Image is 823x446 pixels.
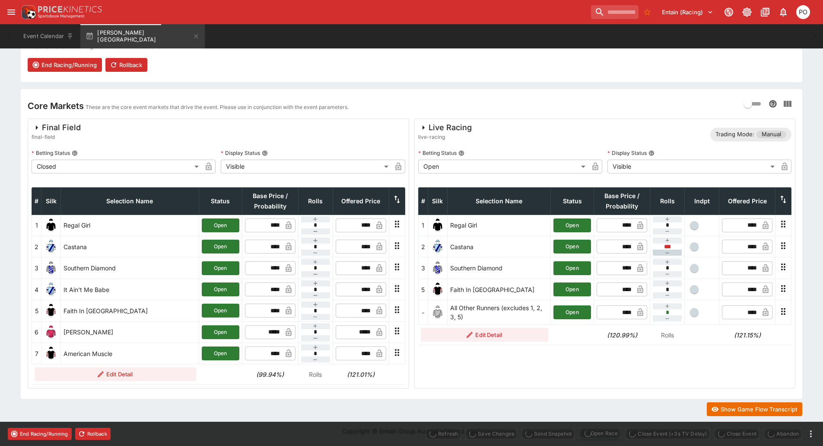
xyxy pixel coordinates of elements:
[428,187,447,215] th: Silk
[591,5,639,19] input: search
[44,261,58,275] img: runner 3
[32,187,41,215] th: #
[739,4,755,20] button: Toggle light/dark mode
[763,429,802,437] span: Mark an event as closed and abandoned.
[458,150,464,156] button: Betting Status
[32,343,41,364] td: 7
[202,282,239,296] button: Open
[32,279,41,300] td: 4
[721,4,737,20] button: Connected to PK
[607,149,647,157] p: Display Status
[38,6,102,13] img: PriceKinetics
[578,427,621,440] div: split button
[597,330,648,340] h6: (120.99%)
[640,5,654,19] button: No Bookmarks
[447,215,551,236] td: Regal Girl
[298,187,333,215] th: Rolls
[607,160,778,173] div: Visible
[418,279,428,300] td: 5
[657,5,718,19] button: Select Tenant
[72,150,78,156] button: Betting Status
[333,187,389,215] th: Offered Price
[44,282,58,296] img: runner 4
[447,257,551,279] td: Southern Diamond
[553,261,591,275] button: Open
[245,370,296,379] h6: (99.94%)
[653,330,682,340] p: Rolls
[221,160,391,173] div: Visible
[28,100,84,112] h4: Core Markets
[757,4,773,20] button: Documentation
[431,282,445,296] img: runner 5
[418,149,457,157] p: Betting Status
[418,215,428,236] td: 1
[202,304,239,318] button: Open
[431,261,445,275] img: runner 3
[553,282,591,296] button: Open
[18,24,79,48] button: Event Calendar
[796,5,810,19] div: Philip OConnor
[447,279,551,300] td: Faith In [GEOGRAPHIC_DATA]
[44,240,58,253] img: runner 2
[648,150,655,156] button: Display Status
[594,187,650,215] th: Base Price / Probability
[86,103,349,112] p: These are the core event markets that drive the event. Please use in conjunction with the event p...
[715,130,754,139] p: Trading Mode:
[418,133,472,141] span: live-racing
[553,218,591,232] button: Open
[685,187,719,215] th: Independent
[44,325,58,339] img: runner 6
[28,58,102,72] button: End Racing/Running
[32,122,81,133] div: Final Field
[806,429,816,439] button: more
[41,187,61,215] th: Silk
[447,236,551,257] td: Castana
[44,218,58,232] img: runner 1
[707,402,802,416] button: Show Game Flow Transcript
[553,305,591,319] button: Open
[242,187,298,215] th: Base Price / Probability
[262,150,268,156] button: Display Status
[61,215,199,236] td: Regal Girl
[418,300,428,325] td: -
[551,187,594,215] th: Status
[61,300,199,321] td: Faith In [GEOGRAPHIC_DATA]
[61,236,199,257] td: Castana
[418,236,428,257] td: 2
[38,14,85,18] img: Sportsbook Management
[35,367,197,381] button: Edit Detail
[553,240,591,253] button: Open
[61,257,199,279] td: Southern Diamond
[418,122,472,133] div: Live Racing
[32,215,41,236] td: 1
[202,325,239,339] button: Open
[105,58,147,72] button: Rollback
[61,343,199,364] td: American Muscle
[32,236,41,257] td: 2
[32,133,81,141] span: final-field
[32,300,41,321] td: 5
[431,305,445,319] img: blank-silk.png
[32,160,202,173] div: Closed
[32,321,41,343] td: 6
[421,328,548,342] button: Edit Detail
[301,370,330,379] p: Rolls
[756,130,786,139] span: Manual
[3,4,19,20] button: open drawer
[431,218,445,232] img: runner 1
[447,187,551,215] th: Selection Name
[650,187,685,215] th: Rolls
[44,304,58,318] img: runner 5
[32,257,41,279] td: 3
[431,240,445,253] img: runner 2
[44,347,58,360] img: runner 7
[335,370,386,379] h6: (121.01%)
[418,257,428,279] td: 3
[202,261,239,275] button: Open
[202,218,239,232] button: Open
[8,428,72,440] button: End Racing/Running
[722,330,773,340] h6: (121.15%)
[61,187,199,215] th: Selection Name
[61,321,199,343] td: [PERSON_NAME]
[61,279,199,300] td: It Ain't Me Babe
